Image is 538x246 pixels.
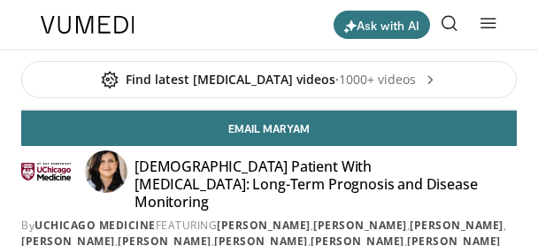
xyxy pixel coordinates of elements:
[21,158,71,186] img: UChicago Medicine
[85,150,127,193] img: Avatar
[339,71,437,88] span: 1000+ videos
[21,61,517,98] a: Find latest [MEDICAL_DATA] videos·1000+ videos
[334,11,430,39] button: Ask with AI
[313,218,407,233] a: [PERSON_NAME]
[410,218,503,233] a: [PERSON_NAME]
[217,218,311,233] a: [PERSON_NAME]
[35,218,156,233] a: UChicago Medicine
[41,16,134,34] img: VuMedi Logo
[21,111,517,146] a: Email Maryam
[101,71,335,88] span: Find latest [MEDICAL_DATA] videos
[134,158,484,211] h4: [DEMOGRAPHIC_DATA] Patient With [MEDICAL_DATA]: Long-Term Prognosis and Disease Monitoring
